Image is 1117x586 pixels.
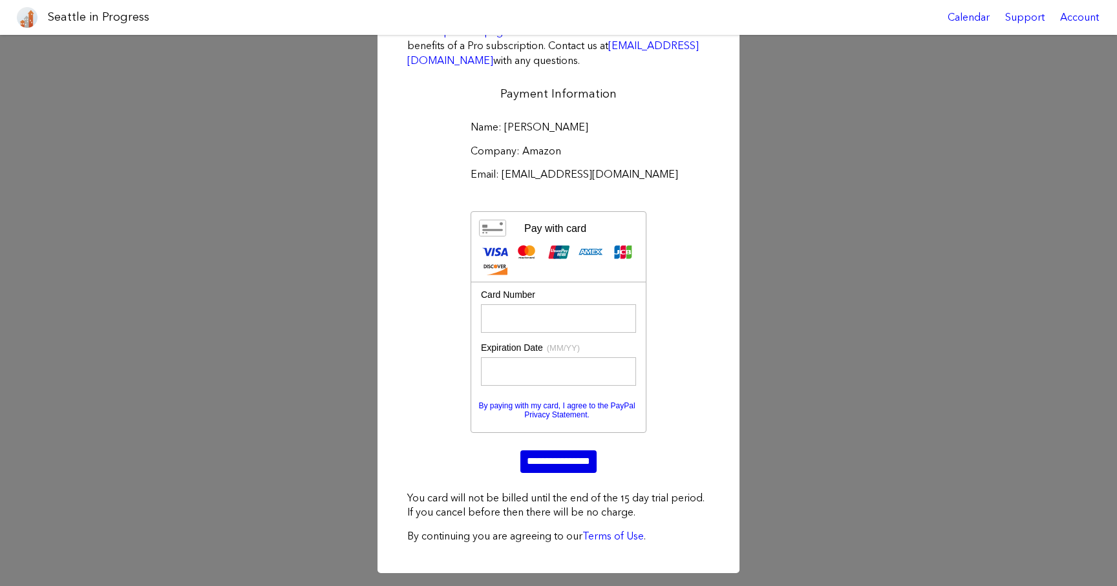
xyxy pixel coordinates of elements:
iframe: Secure Credit Card Frame - Expiration Date [487,358,630,385]
div: Pay with card [524,222,586,235]
div: Card Number [481,289,636,302]
a: our product page [425,25,509,37]
span: (MM/YY) [547,343,580,353]
a: Terms of Use [582,530,644,542]
label: Name: [PERSON_NAME] [471,120,646,134]
label: Company: Amazon [471,144,646,158]
iframe: Secure Credit Card Frame - Credit Card Number [487,305,630,332]
p: See for more information on the features and benefits of a Pro subscription. Contact us at with a... [407,25,710,68]
label: Email: [EMAIL_ADDRESS][DOMAIN_NAME] [471,167,646,182]
img: favicon-96x96.png [17,7,37,28]
a: [EMAIL_ADDRESS][DOMAIN_NAME] [407,39,699,66]
p: You card will not be billed until the end of the 15 day trial period. If you cancel before then t... [407,491,710,520]
p: By continuing you are agreeing to our . [407,529,710,543]
h1: Seattle in Progress [48,9,149,25]
a: By paying with my card, I agree to the PayPal Privacy Statement. [478,401,635,419]
div: Expiration Date [481,342,636,355]
h2: Payment Information [407,86,710,102]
